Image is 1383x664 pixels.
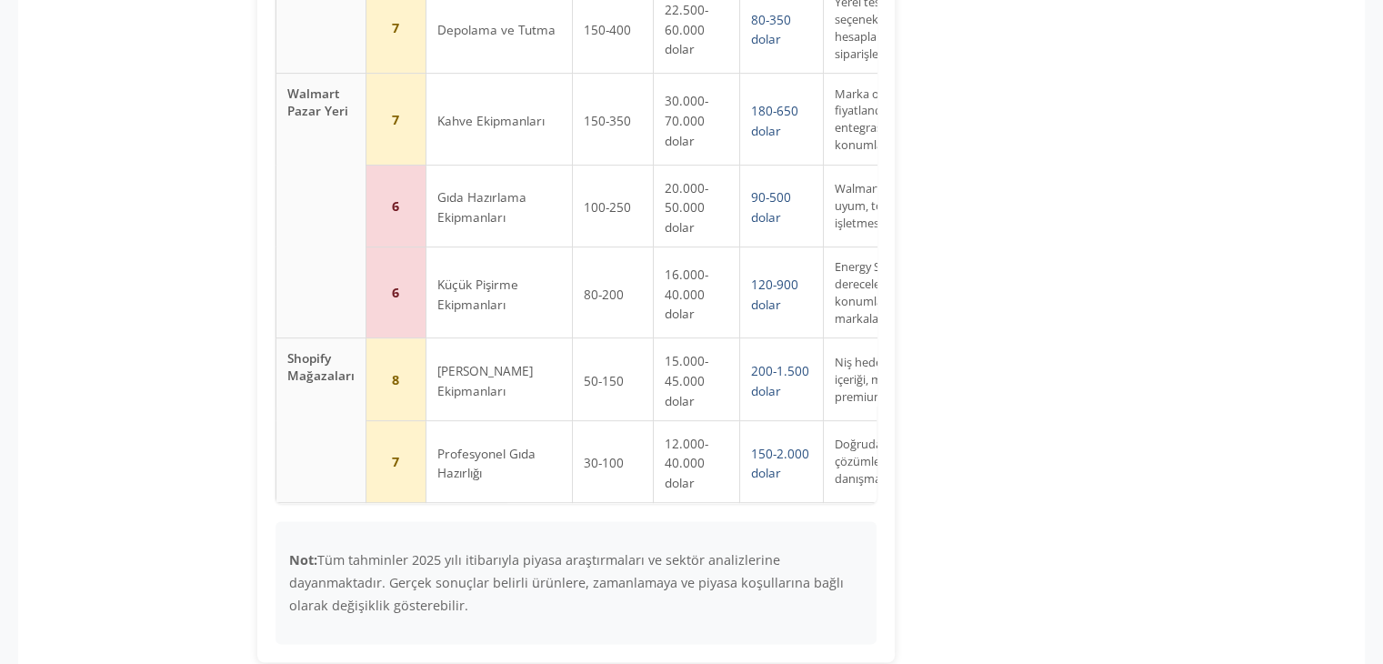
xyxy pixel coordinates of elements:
[751,188,791,226] font: 90-500 dolar
[437,112,545,129] font: Kahve Ekipmanları
[584,286,624,303] font: 80-200
[437,188,526,226] font: Gıda Hazırlama Ekipmanları
[751,362,809,399] font: 200-1.500 dolar
[392,197,399,215] font: 6
[584,112,631,129] font: 150-350
[584,20,631,37] font: 150-400
[392,284,399,301] font: 6
[751,444,809,481] font: 150-2.000 dolar
[392,453,399,470] font: 7
[392,371,399,388] font: 8
[392,19,399,36] font: 7
[289,551,844,614] font: Tüm tahminler 2025 yılı itibarıyla piyasa araştırmaları ve sektör analizlerine dayanmaktadır. Ger...
[665,178,708,236] font: 20.000-50.000 dolar
[584,454,624,471] font: 30-100
[751,276,798,313] font: 120-900 dolar
[665,352,708,409] font: 15.000-45.000 dolar
[751,102,798,139] font: 180-650 dolar
[835,354,975,405] font: Niş hedefleme, uzman içeriği, müşteri eğitimi, premium konumlandırma
[835,258,981,327] font: Energy Star derecelendirmeleri, değer konumlandırması, güvenilir markalar
[584,372,624,389] font: 50-150
[835,180,978,231] font: Walmart standartlarına uyum, toplu indirimler, aile işletmesi çekiciliği
[665,266,708,323] font: 16.000-40.000 dolar
[437,20,556,37] font: Depolama ve Tutma
[835,436,961,487] font: Doğrudan ilişkiler, özel çözümler, B2B odaklılık, danışmanlık satışı
[665,92,708,149] font: 30.000-70.000 dolar
[751,11,791,48] font: 80-350 dolar
[835,85,957,153] font: Marka onayı, rekabetçi fiyatlandırma, WFS entegrasyonu, değer konumlandırma
[437,276,518,313] font: Küçük Pişirme Ekipmanları
[289,551,317,568] font: Not:
[584,198,631,216] font: 100-250
[437,444,536,481] font: Profesyonel Gıda Hazırlığı
[392,111,399,128] font: 7
[287,349,355,384] font: Shopify Mağazaları
[665,435,708,492] font: 12.000-40.000 dolar
[437,362,533,399] font: [PERSON_NAME] Ekipmanları
[665,1,708,58] font: 22.500-60.000 dolar
[287,85,348,119] font: Walmart Pazar Yeri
